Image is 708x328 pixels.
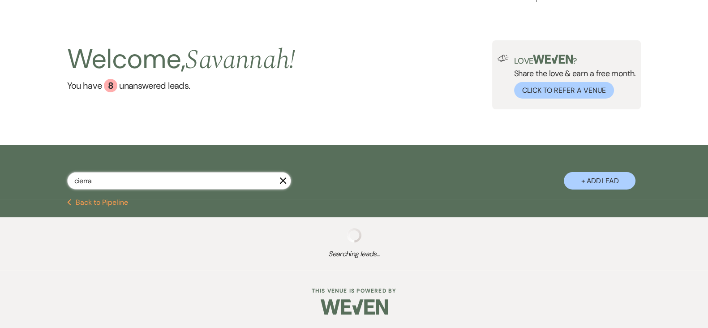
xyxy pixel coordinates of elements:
div: Share the love & earn a free month. [509,55,636,99]
span: Searching leads... [35,249,673,259]
img: Weven Logo [321,291,388,323]
button: + Add Lead [564,172,635,190]
img: weven-logo-green.svg [533,55,573,64]
p: Love ? [514,55,636,65]
img: loud-speaker-illustration.svg [498,55,509,62]
img: loading spinner [347,228,361,242]
button: Back to Pipeline [67,199,129,206]
button: Click to Refer a Venue [514,82,614,99]
input: Search by name, event date, email address or phone number [67,172,291,190]
h2: Welcome, [67,40,296,79]
a: You have 8 unanswered leads. [67,79,296,92]
div: 8 [104,79,117,92]
span: Savannah ! [185,39,295,81]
